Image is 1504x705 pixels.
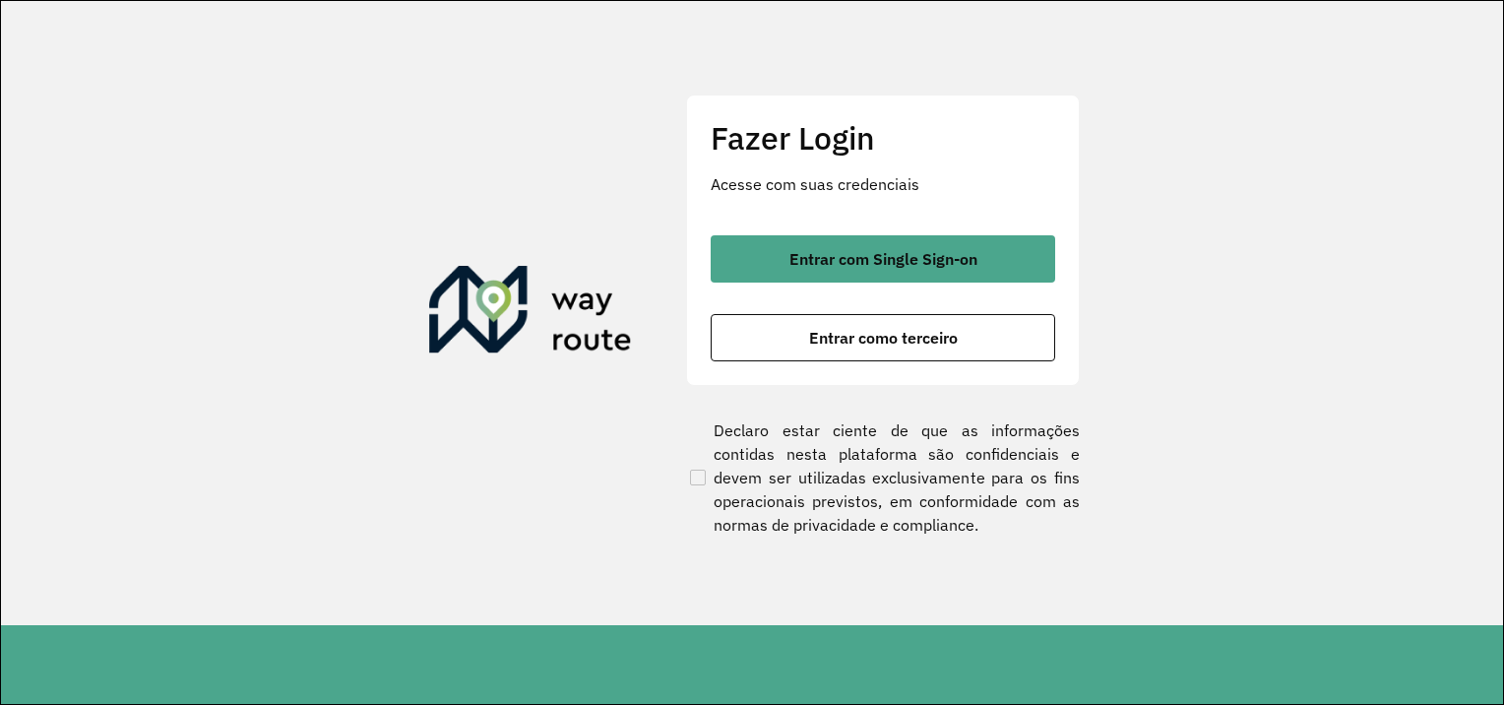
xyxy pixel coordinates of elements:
[714,418,1080,537] font: Declaro estar ciente de que as informações contidas nesta plataforma são confidenciais e devem se...
[809,328,958,348] font: Entrar como terceiro
[789,249,977,269] font: Entrar com Single Sign-on
[429,266,632,360] img: Roteirizador AmbevTech
[711,172,1055,196] p: Acesse com suas credenciais
[711,314,1055,361] button: botão
[711,119,1055,157] h2: Fazer Login
[711,235,1055,283] button: botão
